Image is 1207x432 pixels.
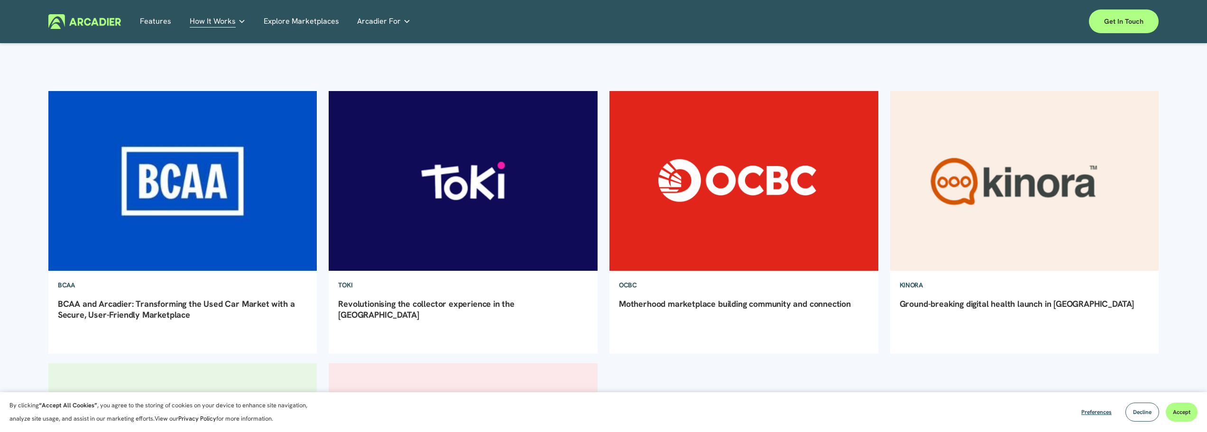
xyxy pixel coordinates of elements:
button: Preferences [1074,403,1119,422]
span: Preferences [1081,408,1112,416]
img: BCAA and Arcadier: Transforming the Used Car Market with a Secure, User-Friendly Marketplace [47,90,318,272]
strong: “Accept All Cookies” [39,401,97,409]
a: Revolutionising the collector experience in the [GEOGRAPHIC_DATA] [338,298,515,320]
a: Motherhood marketplace building community and connection [619,298,851,309]
a: Explore Marketplaces [264,14,339,29]
p: By clicking , you agree to the storing of cookies on your device to enhance site navigation, anal... [9,399,318,425]
div: 聊天小工具 [1160,386,1207,432]
a: folder dropdown [190,14,246,29]
a: Features [140,14,171,29]
a: BCAA and Arcadier: Transforming the Used Car Market with a Secure, User-Friendly Marketplace [58,298,295,320]
a: folder dropdown [357,14,411,29]
a: TOKI [329,271,362,299]
iframe: Chat Widget [1160,386,1207,432]
a: Ground-breaking digital health launch in [GEOGRAPHIC_DATA] [900,298,1134,309]
a: Privacy Policy [178,414,216,423]
span: Decline [1133,408,1152,416]
a: Kinora [890,271,932,299]
span: Arcadier For [357,15,401,28]
a: OCBC [609,271,646,299]
img: Motherhood marketplace building community and connection [608,90,879,272]
img: Revolutionising the collector experience in the Philippines [328,90,599,272]
a: BCAA [48,271,84,299]
a: Get in touch [1089,9,1159,33]
button: Decline [1125,403,1159,422]
img: Arcadier [48,14,121,29]
span: How It Works [190,15,236,28]
img: Ground-breaking digital health launch in Australia [889,90,1160,272]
